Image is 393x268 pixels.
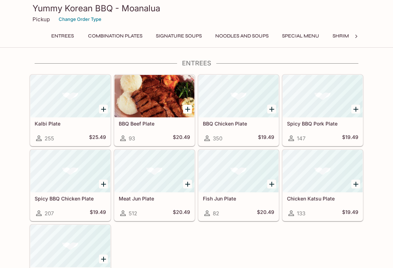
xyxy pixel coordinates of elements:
a: Meat Jun Plate512$20.49 [114,150,195,221]
h3: Yummy Korean BBQ - Moanalua [33,3,360,14]
button: Add Chicken Katsu Plate [351,180,360,188]
h5: Kalbi Plate [35,121,106,127]
h5: Fish Jun Plate [203,196,274,202]
div: BBQ Chicken Plate [199,75,278,117]
span: 93 [129,135,135,142]
button: Add Fried Man Doo Plate [99,255,108,263]
h5: Spicy BBQ Chicken Plate [35,196,106,202]
button: Special Menu [278,31,323,41]
span: 255 [45,135,54,142]
a: BBQ Chicken Plate350$19.49 [198,75,279,146]
button: Entrees [47,31,78,41]
div: Spicy BBQ Pork Plate [283,75,363,117]
button: Signature Soups [152,31,206,41]
h5: Meat Jun Plate [119,196,190,202]
div: Fried Man Doo Plate [30,225,110,267]
h5: $19.49 [342,134,358,142]
span: 133 [297,210,305,217]
span: 207 [45,210,54,217]
button: Add BBQ Chicken Plate [267,105,276,113]
h5: Spicy BBQ Pork Plate [287,121,358,127]
a: Spicy BBQ Chicken Plate207$19.49 [30,150,111,221]
button: Add Meat Jun Plate [183,180,192,188]
h5: BBQ Beef Plate [119,121,190,127]
button: Add BBQ Beef Plate [183,105,192,113]
a: Chicken Katsu Plate133$19.49 [282,150,363,221]
div: Meat Jun Plate [115,150,194,192]
div: Spicy BBQ Chicken Plate [30,150,110,192]
h5: Chicken Katsu Plate [287,196,358,202]
span: 350 [213,135,222,142]
h5: $19.49 [258,134,274,142]
button: Add Spicy BBQ Chicken Plate [99,180,108,188]
div: BBQ Beef Plate [115,75,194,117]
h5: BBQ Chicken Plate [203,121,274,127]
button: Combination Plates [84,31,146,41]
a: Kalbi Plate255$25.49 [30,75,111,146]
a: Fish Jun Plate82$20.49 [198,150,279,221]
h5: $19.49 [342,209,358,217]
div: Chicken Katsu Plate [283,150,363,192]
button: Change Order Type [55,14,105,25]
h5: $25.49 [89,134,106,142]
a: Spicy BBQ Pork Plate147$19.49 [282,75,363,146]
h5: $20.49 [173,209,190,217]
button: Add Spicy BBQ Pork Plate [351,105,360,113]
a: BBQ Beef Plate93$20.49 [114,75,195,146]
div: Fish Jun Plate [199,150,278,192]
h5: $20.49 [257,209,274,217]
button: Noodles and Soups [211,31,272,41]
span: 512 [129,210,137,217]
h4: Entrees [30,59,363,67]
div: Kalbi Plate [30,75,110,117]
button: Add Kalbi Plate [99,105,108,113]
button: Add Fish Jun Plate [267,180,276,188]
p: Pickup [33,16,50,23]
span: 82 [213,210,219,217]
span: 147 [297,135,305,142]
button: Shrimp Combos [329,31,379,41]
h5: $20.49 [173,134,190,142]
h5: $19.49 [90,209,106,217]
